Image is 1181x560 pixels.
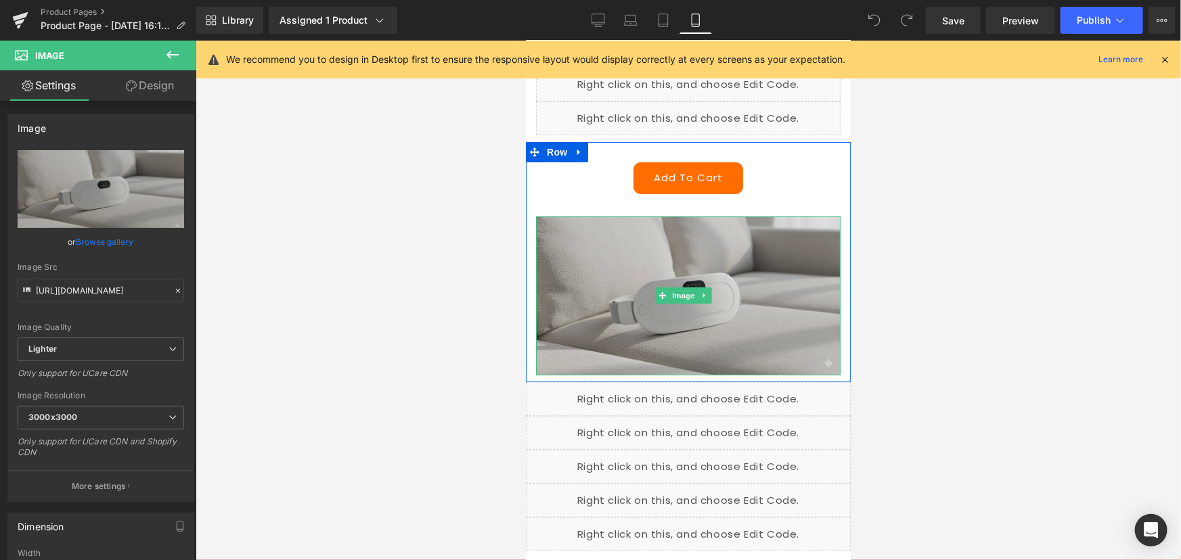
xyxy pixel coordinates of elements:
[647,7,679,34] a: Tablet
[101,70,199,101] a: Design
[18,115,46,134] div: Image
[18,549,184,558] div: Width
[18,101,45,122] span: Row
[893,7,920,34] button: Redo
[18,262,184,272] div: Image Src
[582,7,615,34] a: Desktop
[8,470,194,502] button: More settings
[280,14,386,27] div: Assigned 1 Product
[1093,51,1149,68] a: Learn more
[41,20,171,31] span: Product Page - [DATE] 16:15:18
[18,368,184,388] div: Only support for UCare CDN
[28,344,57,354] b: Lighter
[226,52,845,67] p: We recommend you to design in Desktop first to ensure the responsive layout would display correct...
[35,50,64,61] span: Image
[108,122,217,154] button: Add To Cart
[861,7,888,34] button: Undo
[1061,7,1143,34] button: Publish
[1135,514,1167,546] div: Open Intercom Messenger
[18,436,184,467] div: Only support for UCare CDN and Shopify CDN
[72,480,126,492] p: More settings
[28,412,77,422] b: 3000x3000
[18,323,184,332] div: Image Quality
[615,7,647,34] a: Laptop
[679,7,712,34] a: Mobile
[18,513,64,532] div: Dimension
[172,247,186,263] a: Expand / Collapse
[76,230,134,254] a: Browse gallery
[1002,14,1039,28] span: Preview
[1149,7,1176,34] button: More
[143,247,172,263] span: Image
[18,235,184,249] div: or
[41,7,196,18] a: Product Pages
[18,279,184,302] input: Link
[18,391,184,400] div: Image Resolution
[1077,15,1111,26] span: Publish
[196,7,263,34] a: New Library
[986,7,1055,34] a: Preview
[942,14,964,28] span: Save
[45,101,62,122] a: Expand / Collapse
[222,14,254,26] span: Library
